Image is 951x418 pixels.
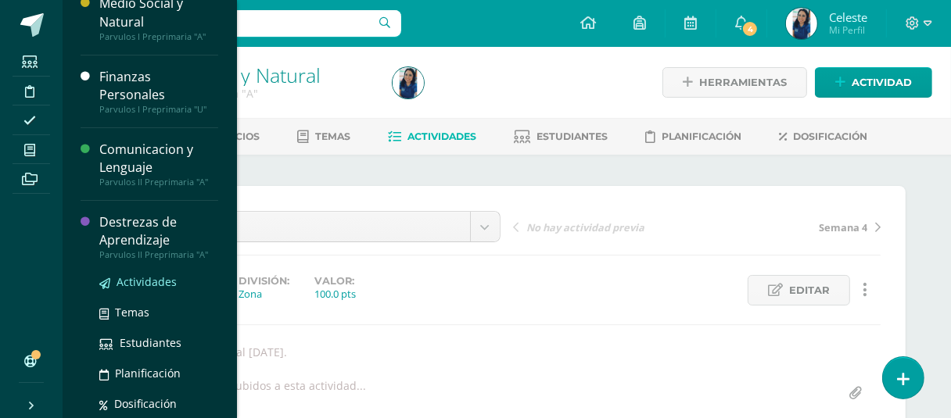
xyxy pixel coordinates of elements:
div: Destrezas de Aprendizaje [99,213,218,249]
a: Dosificación [99,395,218,413]
img: fb0ecbbae6886191742c2b5d0a4a6082.png [393,67,424,98]
a: Estudiantes [99,334,218,352]
span: Dosificación [793,130,867,142]
span: Actividades [117,274,177,289]
h1: Medio Social y Natural [122,64,374,86]
a: Semana 5 [134,212,500,241]
span: Estudiantes [537,130,608,142]
span: Temas [115,305,149,320]
a: Comunicacion y LenguajeParvulos II Preprimaria "A" [99,141,218,188]
span: No hay actividad previa [526,220,644,234]
span: Estudiantes [120,335,181,350]
div: 100.0 pts [314,287,356,301]
div: Comunicacion y Lenguaje [99,141,218,177]
div: No hay archivos subidos a esta actividad... [143,378,366,409]
span: Celeste [829,9,867,25]
a: Planificación [99,364,218,382]
span: Planificación [115,366,181,380]
a: Temas [297,124,350,149]
a: Finanzas PersonalesParvulos I Preprimaria "U" [99,68,218,115]
a: Herramientas [662,67,807,98]
div: Semana del [DATE] al [DATE]. [127,345,887,359]
span: 4 [741,20,759,38]
a: Planificación [645,124,741,149]
a: Semana 4 [697,219,881,234]
a: Destrezas de AprendizajeParvulos II Preprimaria "A" [99,213,218,260]
span: Semana 4 [819,220,867,234]
span: Dosificación [114,396,177,411]
span: Mi Perfil [829,23,867,37]
span: Temas [315,130,350,142]
img: fb0ecbbae6886191742c2b5d0a4a6082.png [786,8,817,39]
span: Herramientas [699,68,787,97]
span: Actividad [852,68,912,97]
a: Actividades [99,273,218,291]
span: Planificación [662,130,741,142]
div: Parvulos II Preprimaria "A" [99,177,218,188]
span: Semana 5 [145,212,458,241]
a: Actividad [815,67,932,98]
span: Editar [789,276,830,305]
a: Estudiantes [514,124,608,149]
div: Parvulos I Preprimaria "U" [99,104,218,115]
a: Dosificación [779,124,867,149]
div: Parvulos I Preprimaria 'A' [122,86,374,101]
div: Parvulos I Preprimaria "A" [99,31,218,42]
span: Actividades [407,130,476,142]
a: Temas [99,303,218,321]
a: Actividades [388,124,476,149]
div: Parvulos II Preprimaria "A" [99,249,218,260]
label: División: [239,275,289,287]
input: Busca un usuario... [73,10,401,37]
label: Valor: [314,275,356,287]
div: Zona [239,287,289,301]
div: Finanzas Personales [99,68,218,104]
